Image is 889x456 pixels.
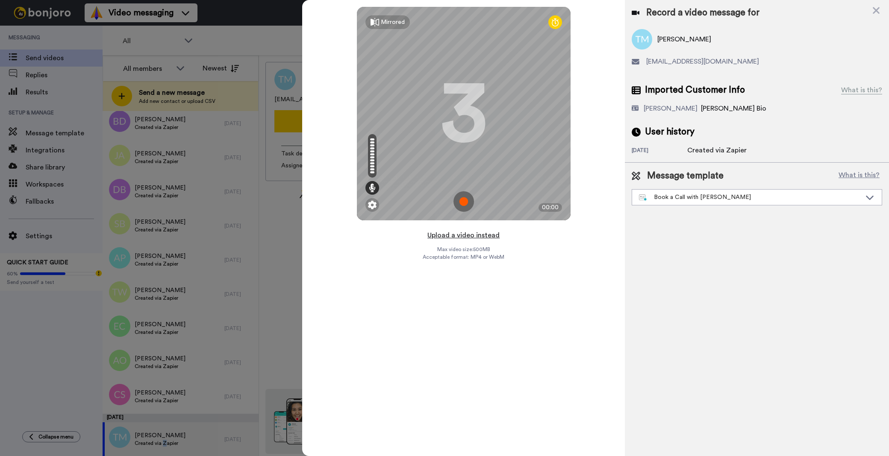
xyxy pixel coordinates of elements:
[539,203,562,212] div: 00:00
[368,201,377,209] img: ic_gear.svg
[639,193,861,202] div: Book a Call with [PERSON_NAME]
[645,126,695,138] span: User history
[639,194,647,201] img: nextgen-template.svg
[437,246,490,253] span: Max video size: 500 MB
[423,254,504,260] span: Acceptable format: MP4 or WebM
[425,230,502,241] button: Upload a video instead
[19,26,33,39] img: Profile image for Grant
[37,24,147,33] p: Thanks for being with us for 4 months - it's flown by! How can we make the next 4 months even bet...
[440,82,487,146] div: 3
[841,85,882,95] div: What is this?
[701,105,766,112] span: [PERSON_NAME] Bio
[37,33,147,41] p: Message from Grant, sent 4w ago
[647,170,724,182] span: Message template
[632,147,687,155] div: [DATE]
[646,56,759,67] span: [EMAIL_ADDRESS][DOMAIN_NAME]
[645,84,745,96] span: Imported Customer Info
[836,170,882,182] button: What is this?
[13,18,158,46] div: message notification from Grant, 4w ago. Thanks for being with us for 4 months - it's flown by! H...
[644,103,698,114] div: [PERSON_NAME]
[453,191,474,212] img: ic_record_start.svg
[687,145,747,155] div: Created via Zapier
